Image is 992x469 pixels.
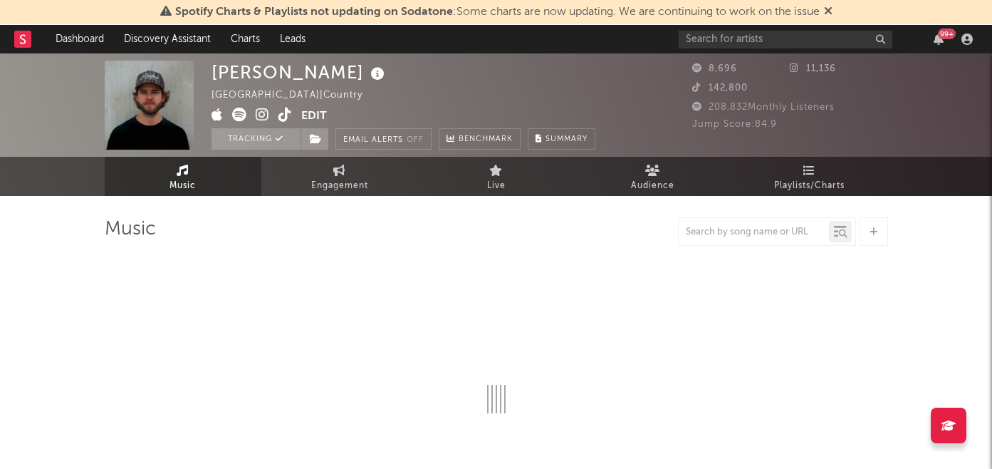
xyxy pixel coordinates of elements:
a: Leads [270,25,315,53]
a: Dashboard [46,25,114,53]
span: Spotify Charts & Playlists not updating on Sodatone [175,6,453,18]
a: Engagement [261,157,418,196]
button: 99+ [934,33,944,45]
span: 208,832 Monthly Listeners [692,103,835,112]
button: Summary [528,128,595,150]
span: Jump Score: 84.9 [692,120,777,129]
div: 99 + [938,29,956,39]
button: Email AlertsOff [335,128,432,150]
span: Music [169,177,196,195]
a: Playlists/Charts [731,157,888,196]
a: Charts [221,25,270,53]
input: Search by song name or URL [679,227,829,238]
span: Benchmark [459,131,513,148]
span: Audience [631,177,674,195]
span: Summary [545,135,588,143]
span: Dismiss [824,6,832,18]
em: Off [407,136,424,144]
span: : Some charts are now updating. We are continuing to work on the issue [175,6,820,18]
span: 142,800 [692,83,748,93]
span: Live [487,177,506,195]
a: Music [105,157,261,196]
a: Live [418,157,575,196]
span: Playlists/Charts [774,177,845,195]
button: Edit [301,108,327,125]
a: Benchmark [439,128,521,150]
span: Engagement [311,177,368,195]
span: 8,696 [692,64,737,73]
div: [GEOGRAPHIC_DATA] | Country [212,87,379,104]
span: 11,136 [790,64,836,73]
a: Audience [575,157,731,196]
button: Tracking [212,128,301,150]
div: [PERSON_NAME] [212,61,388,84]
a: Discovery Assistant [114,25,221,53]
input: Search for artists [679,31,892,48]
